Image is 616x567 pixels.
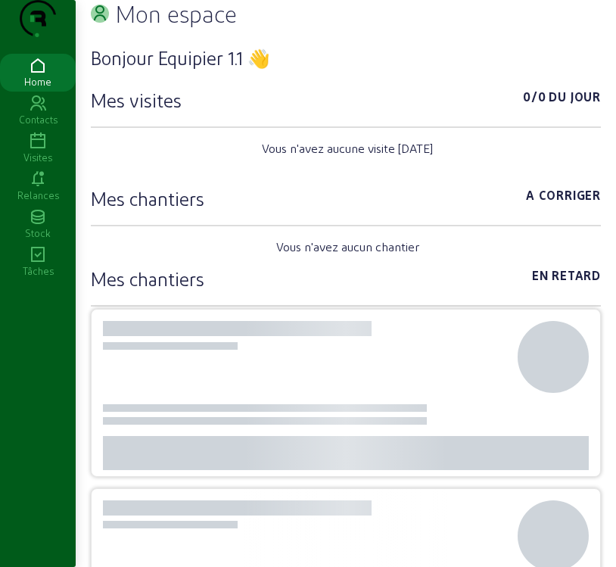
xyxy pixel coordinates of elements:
span: En retard [532,266,601,291]
span: Vous n'avez aucun chantier [276,238,419,256]
span: Vous n'avez aucune visite [DATE] [262,139,433,157]
h3: Mes visites [91,88,182,112]
h3: Mes chantiers [91,266,204,291]
h3: Mes chantiers [91,186,204,210]
span: A corriger [526,186,601,210]
span: 0/0 [523,88,546,112]
h3: Bonjour Equipier 1.1 👋 [91,45,601,70]
span: Du jour [549,88,601,112]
